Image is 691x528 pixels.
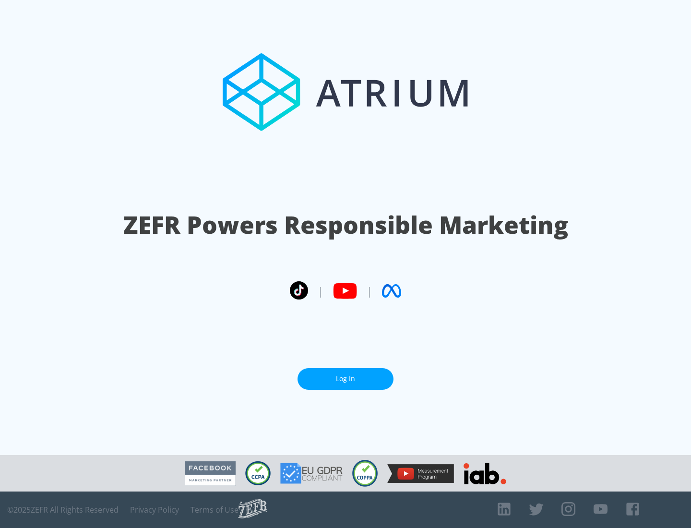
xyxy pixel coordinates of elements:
img: GDPR Compliant [280,463,343,484]
span: | [367,284,372,298]
img: COPPA Compliant [352,460,378,487]
img: Facebook Marketing Partner [185,461,236,486]
a: Log In [298,368,393,390]
span: © 2025 ZEFR All Rights Reserved [7,505,119,515]
a: Terms of Use [191,505,238,515]
img: YouTube Measurement Program [387,464,454,483]
img: CCPA Compliant [245,461,271,485]
span: | [318,284,323,298]
img: IAB [464,463,506,484]
h1: ZEFR Powers Responsible Marketing [123,208,568,241]
a: Privacy Policy [130,505,179,515]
